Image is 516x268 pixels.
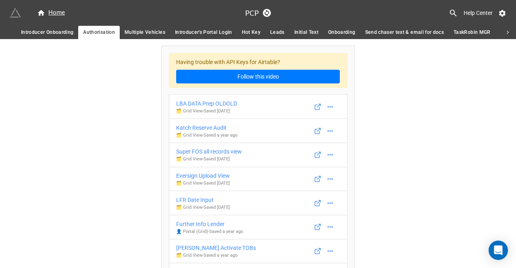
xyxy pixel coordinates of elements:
[458,6,498,20] a: Help Center
[169,215,347,239] a: Further Info Lender👤 Portal (Grid)-Saved a year ago
[365,28,444,37] span: Send chaser text & email for docs
[169,143,347,167] a: Super FOS all records view🗂️ Grid View-Saved [DATE]
[125,28,165,37] span: Multiple Vehicles
[32,8,70,18] a: Home
[169,167,347,191] a: Eversign Upload View🗂️ Grid View-Saved [DATE]
[21,28,73,37] span: Introducer Onboarding
[328,28,356,37] span: Onboarding
[83,28,115,37] span: Authorisation
[176,195,230,204] div: LFR Date Input
[489,241,508,260] div: Open Intercom Messenger
[176,147,242,156] div: Super FOS all records view
[176,204,230,211] p: 🗂️ Grid View - Saved [DATE]
[176,156,242,162] p: 🗂️ Grid View - Saved [DATE]
[294,28,318,37] span: Initial Text
[454,28,491,37] span: TaskRobin MGR
[176,108,237,114] p: 🗂️ Grid View - Saved [DATE]
[242,28,260,37] span: Hot Key
[245,9,259,17] h3: PCP
[169,118,347,143] a: Katch Reserve Audit🗂️ Grid View-Saved a year ago
[37,8,65,18] div: Home
[270,28,285,37] span: Leads
[176,229,243,235] p: 👤 Portal (Grid) - Saved a year ago
[169,239,347,264] a: [PERSON_NAME] Activate TOBs🗂️ Grid View-Saved a year ago
[176,180,230,187] p: 🗂️ Grid View - Saved [DATE]
[169,53,347,88] div: Having trouble with API Keys for Airtable?
[169,94,347,119] a: LBA DATA Prep OLDOLD🗂️ Grid View-Saved [DATE]
[176,171,230,180] div: Eversign Upload View
[16,26,500,39] div: scrollable auto tabs example
[176,123,237,132] div: Katch Reserve Audit
[263,9,271,17] a: Sync Base Structure
[176,243,256,252] div: [PERSON_NAME] Activate TOBs
[169,191,347,215] a: LFR Date Input🗂️ Grid View-Saved [DATE]
[176,252,256,259] p: 🗂️ Grid View - Saved a year ago
[176,220,243,229] div: Further Info Lender
[10,7,21,19] img: miniextensions-icon.73ae0678.png
[176,70,340,83] a: Follow this video
[176,99,237,108] div: LBA DATA Prep OLDOLD
[175,28,232,37] span: Introducer's Portal Login
[176,132,237,139] p: 🗂️ Grid View - Saved a year ago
